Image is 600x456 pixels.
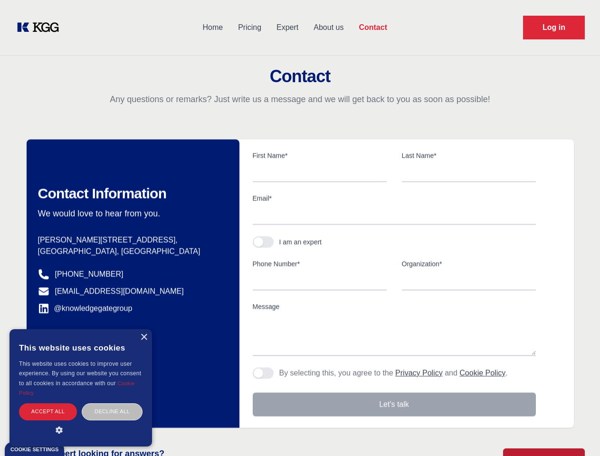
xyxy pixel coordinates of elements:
[82,403,143,420] div: Decline all
[38,185,224,202] h2: Contact Information
[402,151,536,160] label: Last Name*
[19,380,135,396] a: Cookie Policy
[253,302,536,311] label: Message
[55,285,184,297] a: [EMAIL_ADDRESS][DOMAIN_NAME]
[38,303,133,314] a: @knowledgegategroup
[253,259,387,268] label: Phone Number*
[55,268,124,280] a: [PHONE_NUMBER]
[140,334,147,341] div: Close
[253,151,387,160] label: First Name*
[195,15,230,40] a: Home
[19,403,77,420] div: Accept all
[253,392,536,416] button: Let's talk
[19,361,141,387] span: This website uses cookies to improve user experience. By using our website you consent to all coo...
[279,237,322,247] div: I am an expert
[230,15,269,40] a: Pricing
[15,20,67,35] a: KOL Knowledge Platform: Talk to Key External Experts (KEE)
[279,367,508,379] p: By selecting this, you agree to the and .
[395,369,443,377] a: Privacy Policy
[351,15,395,40] a: Contact
[552,410,600,456] iframe: Chat Widget
[11,67,589,86] h2: Contact
[523,16,585,39] a: Request Demo
[38,208,224,219] p: We would love to hear from you.
[19,336,143,359] div: This website uses cookies
[38,234,224,246] p: [PERSON_NAME][STREET_ADDRESS],
[402,259,536,268] label: Organization*
[306,15,351,40] a: About us
[253,193,536,203] label: Email*
[10,447,58,452] div: Cookie settings
[11,94,589,105] p: Any questions or remarks? Just write us a message and we will get back to you as soon as possible!
[38,246,224,257] p: [GEOGRAPHIC_DATA], [GEOGRAPHIC_DATA]
[269,15,306,40] a: Expert
[459,369,505,377] a: Cookie Policy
